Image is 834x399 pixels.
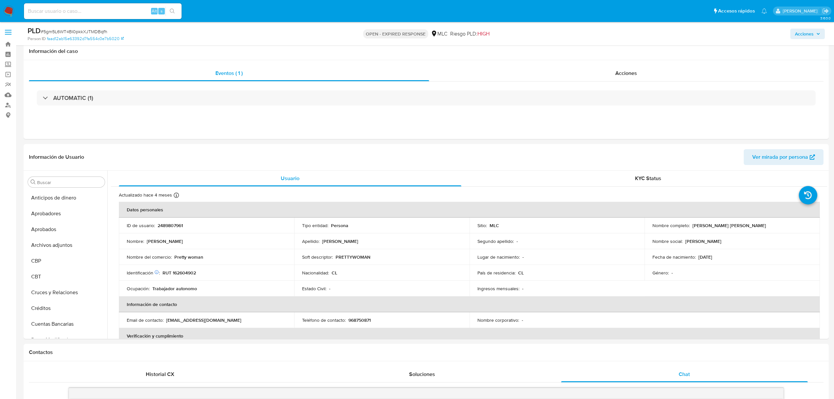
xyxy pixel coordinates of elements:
[152,286,197,292] p: Trabajador autonomo
[322,238,358,244] p: [PERSON_NAME]
[518,270,524,276] p: CL
[752,149,808,165] span: Ver mirada por persona
[158,223,183,228] p: 2489807961
[119,296,820,312] th: Información de contacto
[698,254,712,260] p: [DATE]
[29,48,823,55] h1: Información del caso
[25,190,107,206] button: Anticipos de dinero
[522,254,524,260] p: -
[25,332,107,348] button: Datos Modificados
[302,286,326,292] p: Estado Civil :
[127,254,172,260] p: Nombre del comercio :
[477,223,487,228] p: Sitio :
[477,286,519,292] p: Ingresos mensuales :
[302,223,328,228] p: Tipo entidad :
[119,328,820,344] th: Verificación y cumplimiento
[25,237,107,253] button: Archivos adjuntos
[31,179,36,185] button: Buscar
[29,154,84,160] h1: Información de Usuario
[302,238,319,244] p: Apellido :
[477,238,514,244] p: Segundo apellido :
[329,286,330,292] p: -
[302,270,329,276] p: Nacionalidad :
[477,30,490,37] span: HIGH
[795,29,814,39] span: Acciones
[783,8,820,14] p: valentina.fiuri@mercadolibre.com
[409,370,435,378] span: Soluciones
[679,370,690,378] span: Chat
[516,238,518,244] p: -
[744,149,823,165] button: Ver mirada por persona
[450,30,490,37] span: Riesgo PLD:
[24,7,182,15] input: Buscar usuario o caso...
[28,36,46,42] b: Person ID
[25,316,107,332] button: Cuentas Bancarias
[28,25,41,36] b: PLD
[790,29,825,39] button: Acciones
[215,69,243,77] span: Eventos ( 1 )
[671,270,673,276] p: -
[718,8,755,14] span: Accesos rápidos
[302,317,346,323] p: Teléfono de contacto :
[119,202,820,218] th: Datos personales
[761,8,767,14] a: Notificaciones
[331,223,348,228] p: Persona
[37,179,102,185] input: Buscar
[336,254,370,260] p: PRETTYWOMAN
[53,94,93,102] h3: AUTOMATIC (1)
[127,238,144,244] p: Nombre :
[25,269,107,285] button: CBT
[477,270,516,276] p: País de residencia :
[161,8,163,14] span: s
[652,254,696,260] p: Fecha de nacimiento :
[522,317,523,323] p: -
[490,223,499,228] p: MLC
[127,286,150,292] p: Ocupación :
[25,206,107,222] button: Aprobadores
[302,254,333,260] p: Soft descriptor :
[363,29,428,38] p: OPEN - EXPIRED RESPONSE
[163,270,196,276] p: RUT 162604902
[25,285,107,300] button: Cruces y Relaciones
[29,349,823,356] h1: Contactos
[25,222,107,237] button: Aprobados
[348,317,371,323] p: 968750871
[165,7,179,16] button: search-icon
[332,270,337,276] p: CL
[147,238,183,244] p: [PERSON_NAME]
[37,90,816,106] div: AUTOMATIC (1)
[635,175,661,182] span: KYC Status
[47,36,124,42] a: faad12ab15e63392d7fa554c0e7b5020
[127,317,164,323] p: Email de contacto :
[174,254,203,260] p: Pretty woman
[477,317,519,323] p: Nombre corporativo :
[431,30,448,37] div: MLC
[522,286,523,292] p: -
[146,370,174,378] span: Historial CX
[477,254,520,260] p: Lugar de nacimiento :
[127,270,160,276] p: Identificación :
[25,300,107,316] button: Créditos
[166,317,241,323] p: [EMAIL_ADDRESS][DOMAIN_NAME]
[119,192,172,198] p: Actualizado hace 4 meses
[692,223,766,228] p: [PERSON_NAME] [PERSON_NAME]
[685,238,721,244] p: [PERSON_NAME]
[822,8,829,14] a: Salir
[652,238,683,244] p: Nombre social :
[41,28,107,35] span: # 5gm5L6WT4BI0pkkXJTMDBqfh
[152,8,157,14] span: Alt
[281,175,299,182] span: Usuario
[652,270,669,276] p: Género :
[25,253,107,269] button: CBP
[652,223,690,228] p: Nombre completo :
[615,69,637,77] span: Acciones
[127,223,155,228] p: ID de usuario :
